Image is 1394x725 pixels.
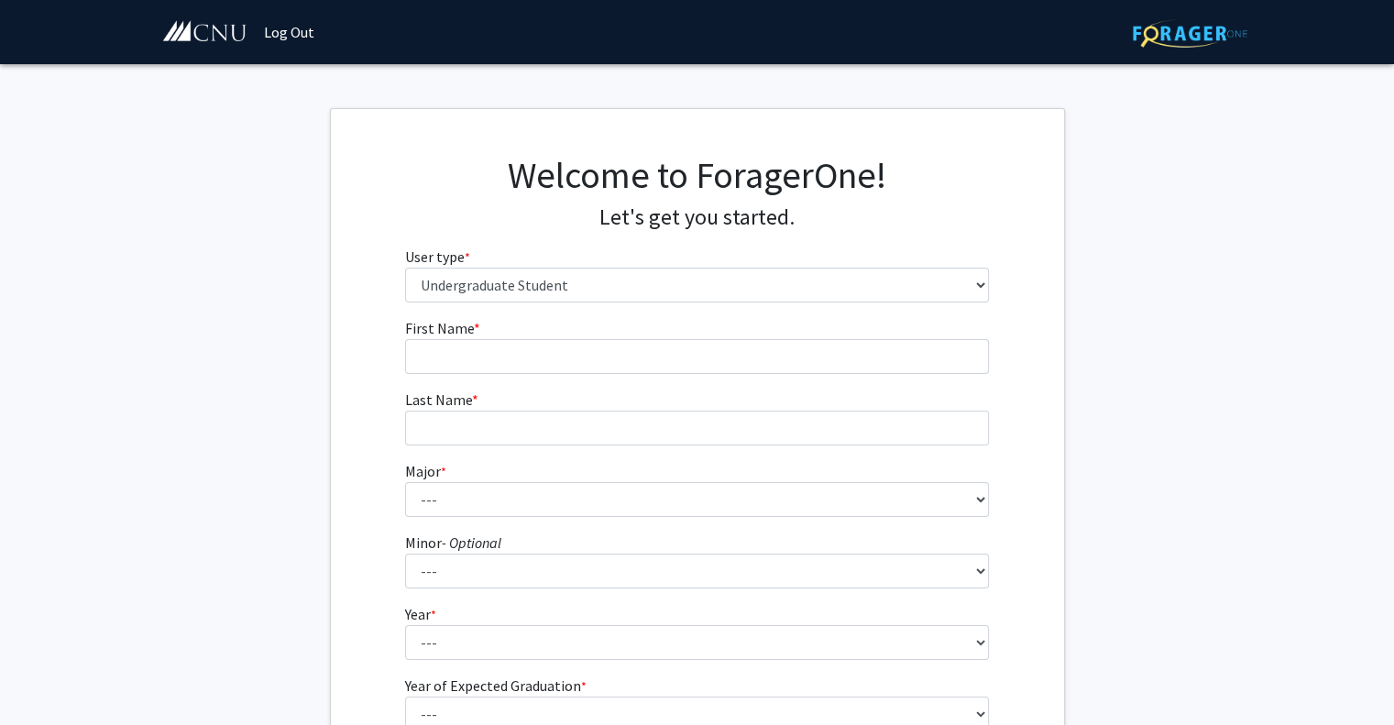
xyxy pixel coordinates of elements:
label: Major [405,460,446,482]
span: First Name [405,319,474,337]
label: Year of Expected Graduation [405,675,587,697]
h1: Welcome to ForagerOne! [405,153,989,197]
h4: Let's get you started. [405,204,989,231]
iframe: Chat [14,643,78,711]
i: - Optional [442,533,501,552]
label: Year [405,603,436,625]
span: Last Name [405,390,472,409]
label: Minor [405,532,501,554]
img: ForagerOne Logo [1133,19,1247,48]
img: Christopher Newport University Logo [161,20,248,43]
label: User type [405,246,470,268]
